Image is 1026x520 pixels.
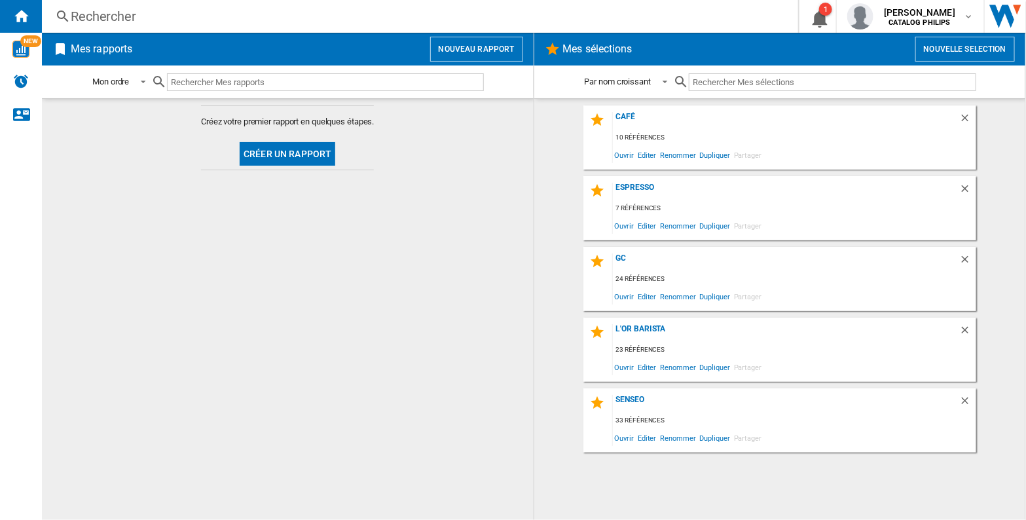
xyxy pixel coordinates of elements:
[959,183,976,200] div: Supprimer
[13,73,29,89] img: alerts-logo.svg
[659,217,698,234] span: Renommer
[636,429,658,447] span: Editer
[732,217,763,234] span: Partager
[167,73,484,91] input: Rechercher Mes rapports
[698,429,732,447] span: Dupliquer
[613,288,636,305] span: Ouvrir
[732,288,763,305] span: Partager
[613,146,636,164] span: Ouvrir
[201,116,374,128] span: Créez votre premier rapport en quelques étapes.
[636,358,658,376] span: Editer
[613,324,959,342] div: L'OR BARISTA
[430,37,523,62] button: Nouveau rapport
[613,217,636,234] span: Ouvrir
[68,37,135,62] h2: Mes rapports
[659,288,698,305] span: Renommer
[819,3,832,16] div: 1
[847,3,873,29] img: profile.jpg
[613,130,976,146] div: 10 références
[659,429,698,447] span: Renommer
[613,183,959,200] div: Espresso
[613,413,976,429] div: 33 références
[613,112,959,130] div: Café
[884,6,955,19] span: [PERSON_NAME]
[889,18,951,27] b: CATALOG PHILIPS
[959,395,976,413] div: Supprimer
[636,146,658,164] span: Editer
[613,358,636,376] span: Ouvrir
[659,358,698,376] span: Renommer
[92,77,129,86] div: Mon ordre
[732,429,763,447] span: Partager
[915,37,1015,62] button: Nouvelle selection
[732,358,763,376] span: Partager
[732,146,763,164] span: Partager
[698,217,732,234] span: Dupliquer
[20,35,41,47] span: NEW
[613,253,959,271] div: GC
[613,200,976,217] div: 7 références
[613,271,976,288] div: 24 références
[698,358,732,376] span: Dupliquer
[636,288,658,305] span: Editer
[613,429,636,447] span: Ouvrir
[240,142,335,166] button: Créer un rapport
[698,288,732,305] span: Dupliquer
[585,77,651,86] div: Par nom croissant
[613,342,976,358] div: 23 références
[698,146,732,164] span: Dupliquer
[689,73,976,91] input: Rechercher Mes sélections
[613,395,959,413] div: SENSEO
[959,324,976,342] div: Supprimer
[659,146,698,164] span: Renommer
[959,112,976,130] div: Supprimer
[71,7,764,26] div: Rechercher
[636,217,658,234] span: Editer
[12,41,29,58] img: wise-card.svg
[560,37,635,62] h2: Mes sélections
[959,253,976,271] div: Supprimer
